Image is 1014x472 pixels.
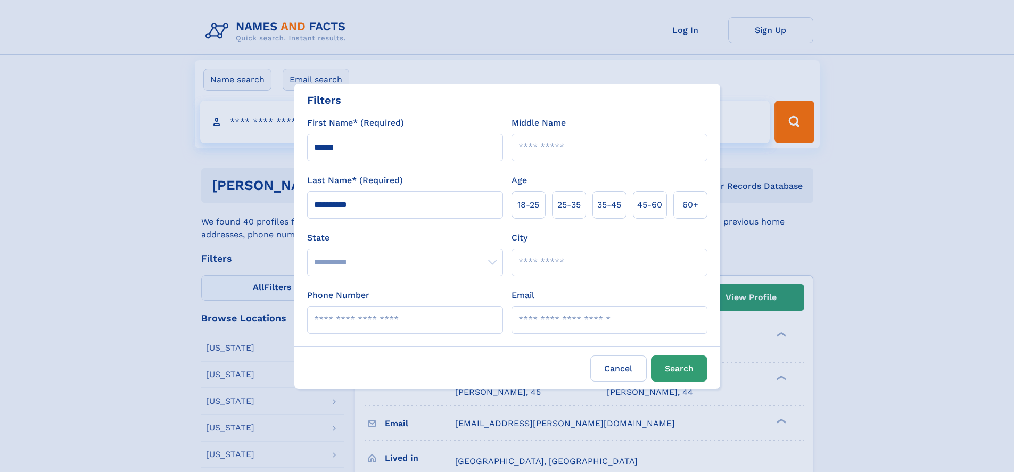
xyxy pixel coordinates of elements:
label: Cancel [590,355,647,382]
label: First Name* (Required) [307,117,404,129]
label: State [307,231,503,244]
span: 45‑60 [637,198,662,211]
label: Middle Name [512,117,566,129]
label: Phone Number [307,289,369,302]
label: Email [512,289,534,302]
label: Last Name* (Required) [307,174,403,187]
button: Search [651,355,707,382]
label: City [512,231,527,244]
span: 18‑25 [517,198,539,211]
label: Age [512,174,527,187]
div: Filters [307,92,341,108]
span: 25‑35 [557,198,581,211]
span: 60+ [682,198,698,211]
span: 35‑45 [597,198,621,211]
